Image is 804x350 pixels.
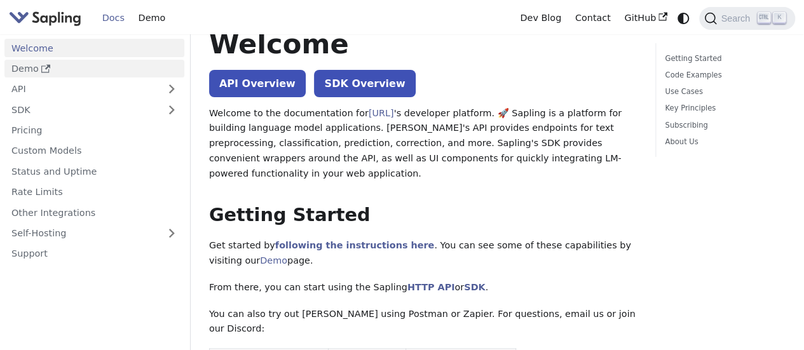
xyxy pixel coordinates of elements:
[464,282,485,292] a: SDK
[4,80,159,98] a: API
[4,162,184,180] a: Status and Uptime
[159,80,184,98] button: Expand sidebar category 'API'
[665,102,781,114] a: Key Principles
[4,224,184,243] a: Self-Hosting
[407,282,455,292] a: HTTP API
[4,60,184,78] a: Demo
[209,307,637,337] p: You can also try out [PERSON_NAME] using Postman or Zapier. For questions, email us or join our D...
[4,183,184,201] a: Rate Limits
[4,121,184,140] a: Pricing
[260,255,287,266] a: Demo
[314,70,415,97] a: SDK Overview
[665,53,781,65] a: Getting Started
[209,27,637,61] h1: Welcome
[665,119,781,131] a: Subscribing
[95,8,132,28] a: Docs
[209,70,306,97] a: API Overview
[209,106,637,182] p: Welcome to the documentation for 's developer platform. 🚀 Sapling is a platform for building lang...
[674,9,693,27] button: Switch between dark and light mode (currently system mode)
[617,8,674,28] a: GitHub
[699,7,794,30] button: Search (Ctrl+K)
[4,203,184,222] a: Other Integrations
[209,280,637,295] p: From there, you can start using the Sapling or .
[9,9,86,27] a: Sapling.ai
[773,12,786,24] kbd: K
[4,39,184,57] a: Welcome
[4,100,159,119] a: SDK
[132,8,172,28] a: Demo
[513,8,568,28] a: Dev Blog
[275,240,434,250] a: following the instructions here
[665,86,781,98] a: Use Cases
[159,100,184,119] button: Expand sidebar category 'SDK'
[568,8,618,28] a: Contact
[665,69,781,81] a: Code Examples
[4,142,184,160] a: Custom Models
[369,108,394,118] a: [URL]
[665,136,781,148] a: About Us
[4,245,184,263] a: Support
[717,13,758,24] span: Search
[209,204,637,227] h2: Getting Started
[209,238,637,269] p: Get started by . You can see some of these capabilities by visiting our page.
[9,9,81,27] img: Sapling.ai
